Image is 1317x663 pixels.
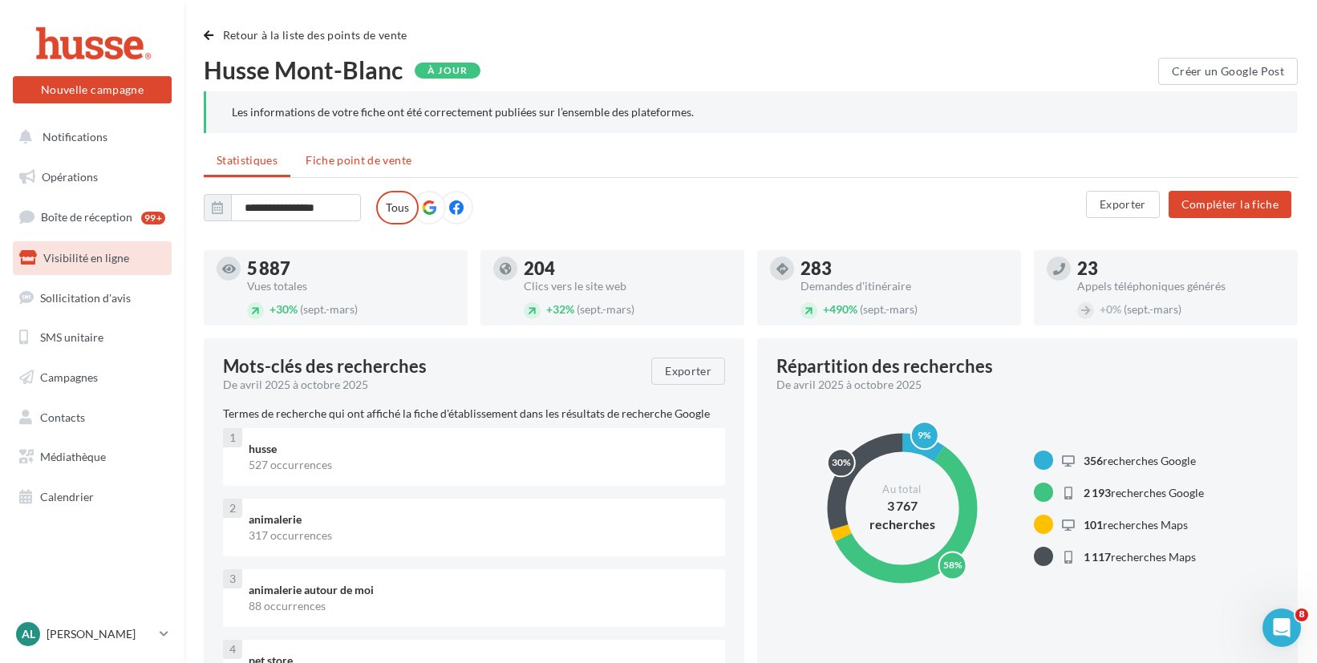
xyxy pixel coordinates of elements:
div: De avril 2025 à octobre 2025 [776,377,1266,393]
span: 30% [269,302,298,316]
div: Les informations de votre fiche ont été correctement publiées sur l’ensemble des plateformes. [232,104,1272,120]
span: Campagnes [40,370,98,384]
a: Opérations [10,160,175,194]
button: Exporter [1086,191,1160,218]
a: Sollicitation d'avis [10,281,175,315]
div: 204 [524,260,731,277]
span: 32% [546,302,574,316]
div: 4 [223,640,242,659]
span: recherches Google [1084,454,1196,467]
div: Clics vers le site web [524,281,731,292]
a: Boîte de réception99+ [10,200,175,234]
a: SMS unitaire [10,321,175,354]
div: Répartition des recherches [776,358,993,375]
span: (sept.-mars) [577,302,634,316]
div: animalerie [249,511,712,528]
span: (sept.-mars) [1124,302,1181,316]
span: Mots-clés des recherches [223,358,427,375]
a: Visibilité en ligne [10,241,175,275]
span: Al [22,626,35,642]
div: Vues totales [247,281,455,292]
span: Contacts [40,410,85,424]
button: Retour à la liste des points de vente [204,26,414,45]
div: 88 occurrences [249,598,712,614]
span: 8 [1295,608,1308,621]
a: Al [PERSON_NAME] [13,619,172,649]
label: Tous [376,191,419,224]
span: 356 [1084,454,1103,467]
div: 23 [1077,260,1285,277]
div: 2 [223,499,242,518]
div: 527 occurrences [249,457,712,473]
span: + [823,302,829,316]
span: Sollicitation d'avis [40,290,131,304]
span: (sept.-mars) [300,302,358,316]
div: 99+ [141,212,165,224]
div: À jour [415,63,480,79]
div: 1 [223,428,242,447]
span: Fiche point de vente [306,153,411,167]
button: Exporter [651,358,725,385]
span: 490% [823,302,857,316]
span: + [269,302,276,316]
span: recherches Maps [1084,518,1188,532]
a: Contacts [10,401,175,435]
span: recherches Maps [1084,550,1196,564]
a: Compléter la fiche [1162,196,1298,210]
button: Nouvelle campagne [13,76,172,103]
span: 0% [1100,302,1121,316]
span: 101 [1084,518,1103,532]
span: + [546,302,553,316]
span: 2 193 [1084,486,1111,499]
span: Médiathèque [40,450,106,463]
div: 5 887 [247,260,455,277]
span: SMS unitaire [40,330,103,344]
p: Termes de recherche qui ont affiché la fiche d'établissement dans les résultats de recherche Google [223,406,725,422]
div: 3 [223,569,242,588]
span: 1 117 [1084,550,1111,564]
span: Retour à la liste des points de vente [223,28,407,42]
button: Créer un Google Post [1158,58,1298,85]
div: husse [249,441,712,457]
a: Médiathèque [10,440,175,474]
div: 317 occurrences [249,528,712,544]
div: animalerie autour de moi [249,582,712,598]
iframe: Intercom live chat [1262,608,1301,647]
span: Visibilité en ligne [43,251,129,265]
span: + [1100,302,1106,316]
span: Boîte de réception [41,210,132,224]
div: De avril 2025 à octobre 2025 [223,377,638,393]
div: Appels téléphoniques générés [1077,281,1285,292]
span: (sept.-mars) [860,302,918,316]
span: Husse Mont-Blanc [204,58,403,82]
span: Opérations [42,170,98,184]
div: 283 [800,260,1008,277]
a: Campagnes [10,361,175,394]
span: Calendrier [40,490,94,503]
a: Calendrier [10,480,175,514]
p: [PERSON_NAME] [47,626,153,642]
button: Compléter la fiche [1169,191,1291,218]
div: Demandes d'itinéraire [800,281,1008,292]
span: recherches Google [1084,486,1204,499]
button: Notifications [10,120,168,154]
span: Notifications [43,130,107,144]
